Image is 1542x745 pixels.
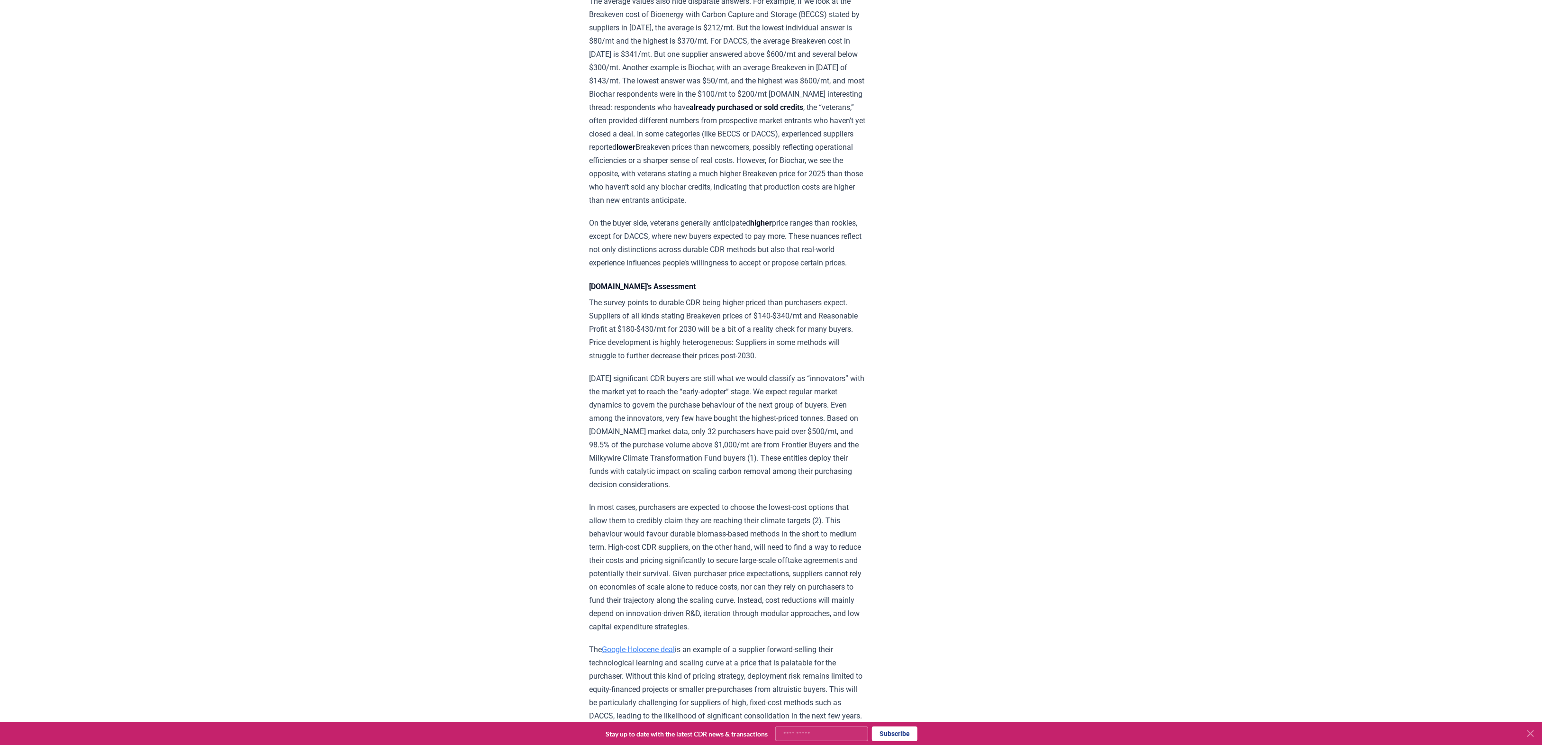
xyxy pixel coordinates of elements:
[589,217,866,270] p: On the buyer side, veterans generally anticipated price ranges than rookies, except for DACCS, wh...
[602,645,675,654] a: Google-Holocene deal
[750,218,772,227] strong: higher
[589,296,866,363] p: The survey points to durable CDR being higher-priced than purchasers expect. Suppliers of all kin...
[589,643,866,723] p: The is an example of a supplier forward-selling their technological learning and scaling curve at...
[617,143,635,152] strong: lower
[689,103,803,112] strong: already purchased or sold credits
[589,501,866,634] p: In most cases, purchasers are expected to choose the lowest-cost options that allow them to credi...
[589,372,866,491] p: [DATE] significant CDR buyers are still what we would classify as “innovators” with the market ye...
[589,282,696,291] strong: [DOMAIN_NAME]’s Assessment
